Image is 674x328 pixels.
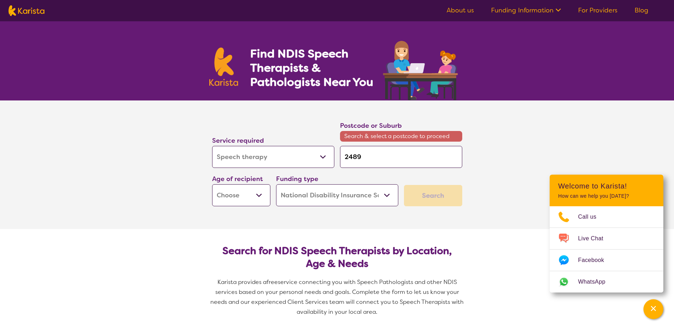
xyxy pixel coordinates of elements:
a: Blog [635,6,648,15]
h2: Search for NDIS Speech Therapists by Location, Age & Needs [218,245,457,270]
a: Web link opens in a new tab. [550,271,663,293]
a: About us [447,6,474,15]
span: Live Chat [578,233,612,244]
label: Funding type [276,175,318,183]
p: How can we help you [DATE]? [558,193,655,199]
label: Postcode or Suburb [340,121,402,130]
a: For Providers [578,6,618,15]
button: Channel Menu [643,299,663,319]
img: Karista logo [209,48,238,86]
label: Age of recipient [212,175,263,183]
span: Facebook [578,255,613,266]
div: Channel Menu [550,175,663,293]
a: Funding Information [491,6,561,15]
img: speech-therapy [377,38,465,100]
h1: Find NDIS Speech Therapists & Pathologists Near You [250,47,382,89]
input: Type [340,146,462,168]
span: free [266,278,278,286]
label: Service required [212,136,264,145]
span: Search & select a postcode to proceed [340,131,462,142]
ul: Choose channel [550,206,663,293]
span: Call us [578,212,605,222]
span: service connecting you with Speech Pathologists and other NDIS services based on your personal ne... [210,278,465,316]
span: WhatsApp [578,277,614,287]
h2: Welcome to Karista! [558,182,655,190]
img: Karista logo [9,5,44,16]
span: Karista provides a [217,278,266,286]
